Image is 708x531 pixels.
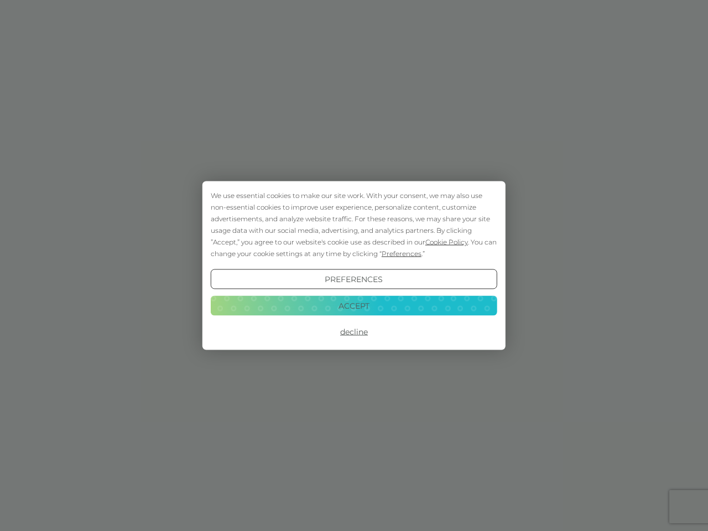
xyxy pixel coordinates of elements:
span: Cookie Policy [425,238,468,246]
button: Decline [211,322,497,342]
div: We use essential cookies to make our site work. With your consent, we may also use non-essential ... [211,190,497,259]
button: Accept [211,295,497,315]
button: Preferences [211,269,497,289]
span: Preferences [382,249,421,258]
div: Cookie Consent Prompt [202,181,506,350]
